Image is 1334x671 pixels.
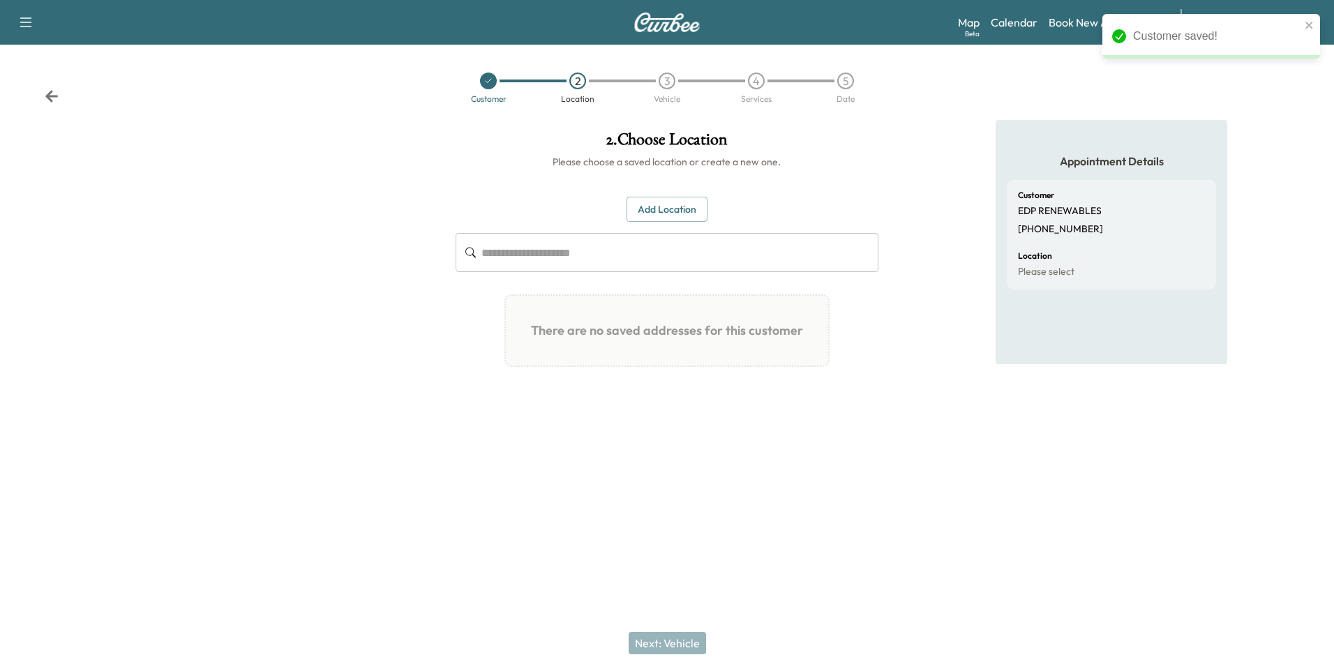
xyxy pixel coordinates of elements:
p: EDP RENEWABLES [1018,205,1102,218]
div: Back [45,89,59,103]
div: 3 [659,73,675,89]
div: Customer saved! [1133,28,1301,45]
div: Services [741,95,772,103]
div: 5 [837,73,854,89]
h1: There are no saved addresses for this customer [517,307,817,354]
h6: Please choose a saved location or create a new one. [456,155,878,169]
a: Calendar [991,14,1037,31]
div: Date [837,95,855,103]
div: 4 [748,73,765,89]
h6: Location [1018,252,1052,260]
h1: 2 . Choose Location [456,131,878,155]
h6: Customer [1018,191,1054,199]
h5: Appointment Details [1007,153,1216,169]
p: [PHONE_NUMBER] [1018,223,1103,236]
div: 2 [569,73,586,89]
a: MapBeta [958,14,980,31]
div: Customer [471,95,507,103]
p: Please select [1018,266,1074,278]
img: Curbee Logo [634,13,700,32]
a: Book New Appointment [1049,14,1167,31]
div: Vehicle [654,95,680,103]
button: close [1305,20,1314,31]
div: Beta [965,29,980,39]
div: Location [561,95,594,103]
button: Add Location [627,197,707,223]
